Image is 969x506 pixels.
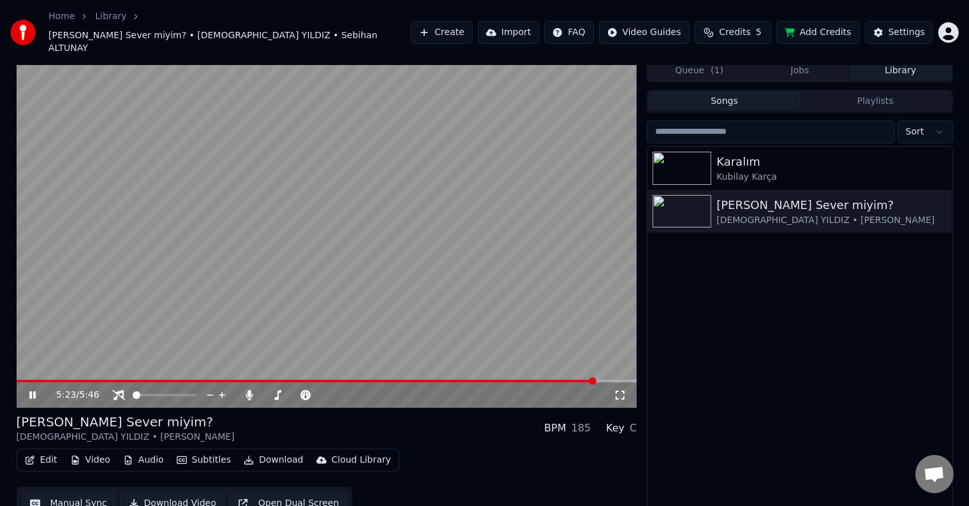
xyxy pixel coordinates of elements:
button: Video Guides [599,21,690,44]
span: Credits [719,26,750,39]
button: Add Credits [776,21,860,44]
button: Video [65,451,115,469]
button: Download [239,451,309,469]
div: 185 [572,421,591,436]
img: youka [10,20,36,45]
button: Queue [649,61,750,80]
button: Songs [649,92,800,110]
button: Audio [118,451,169,469]
div: Key [606,421,625,436]
span: Sort [906,126,924,138]
span: ( 1 ) [711,64,723,77]
div: [PERSON_NAME] Sever miyim? [17,413,235,431]
button: Create [411,21,473,44]
span: 5:46 [79,389,99,401]
a: Home [48,10,75,23]
div: Karalım [716,153,947,171]
button: Library [850,61,951,80]
button: Settings [865,21,933,44]
button: Import [478,21,539,44]
div: / [56,389,87,401]
div: C [630,421,637,436]
nav: breadcrumb [48,10,411,55]
div: Kubilay Karça [716,171,947,184]
div: [DEMOGRAPHIC_DATA] YILDIZ • [PERSON_NAME] [716,214,947,227]
button: Jobs [750,61,850,80]
div: [PERSON_NAME] Sever miyim? [716,196,947,214]
div: [DEMOGRAPHIC_DATA] YILDIZ • [PERSON_NAME] [17,431,235,444]
button: Playlists [800,92,951,110]
button: FAQ [544,21,593,44]
button: Edit [20,451,63,469]
div: Cloud Library [332,454,391,466]
span: 5 [756,26,762,39]
button: Credits5 [695,21,771,44]
span: 5:23 [56,389,76,401]
span: [PERSON_NAME] Sever miyim? • [DEMOGRAPHIC_DATA] YILDIZ • Sebihan ALTUNAY [48,29,411,55]
div: Settings [889,26,925,39]
a: Açık sohbet [915,455,954,493]
a: Library [95,10,126,23]
button: Subtitles [172,451,236,469]
div: BPM [544,421,566,436]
